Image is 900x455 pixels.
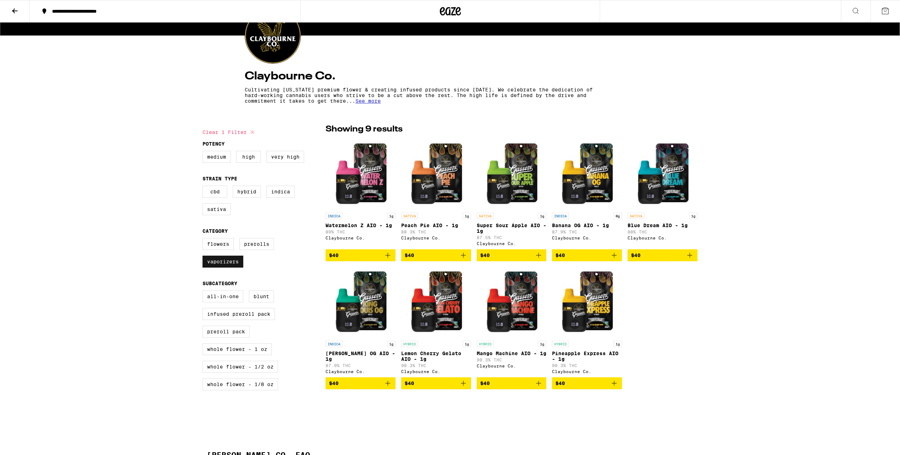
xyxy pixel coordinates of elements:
span: $40 [405,380,414,386]
img: Claybourne Co. - Lemon Cherry Gelato AIO - 1g [401,267,471,337]
label: All-In-One [202,290,243,302]
p: 88% THC [628,230,697,234]
div: Claybourne Co. [552,236,622,240]
div: Claybourne Co. [326,236,396,240]
p: 90.3% THC [552,363,622,368]
img: Claybourne Co. - Blue Dream AIO - 1g [628,139,697,209]
p: Banana OG AIO - 1g [552,223,622,228]
legend: Category [202,228,228,234]
button: Clear 1 filter [202,123,257,141]
a: Open page for King Louis OG AIO - 1g from Claybourne Co. [326,267,396,377]
a: Open page for Watermelon Z AIO - 1g from Claybourne Co. [326,139,396,249]
span: $40 [405,252,414,258]
p: Watermelon Z AIO - 1g [326,223,396,228]
img: Claybourne Co. - King Louis OG AIO - 1g [326,267,396,337]
label: CBD [202,186,227,198]
p: [PERSON_NAME] OG AIO - 1g [326,351,396,362]
div: Claybourne Co. [401,369,471,374]
img: Claybourne Co. - Mango Machine AIO - 1g [477,267,547,337]
img: Claybourne Co. logo [245,8,301,63]
h4: Claybourne Co. [245,71,655,82]
button: Add to bag [477,377,547,389]
label: Vaporizers [202,256,243,268]
label: High [236,151,261,163]
p: INDICA [552,213,569,219]
span: $40 [631,252,641,258]
p: HYBRID [477,341,494,347]
p: 90.3% THC [477,358,547,362]
p: 1g [538,341,546,347]
label: Medium [202,151,231,163]
legend: Strain Type [202,176,237,181]
p: Super Sour Apple AIO - 1g [477,223,547,234]
p: Showing 9 results [326,123,403,135]
p: 87.9% THC [326,363,396,368]
p: 87.5% THC [477,235,547,240]
span: $40 [329,380,339,386]
span: $40 [480,252,490,258]
img: Claybourne Co. - Watermelon Z AIO - 1g [326,139,396,209]
a: Open page for Mango Machine AIO - 1g from Claybourne Co. [477,267,547,377]
label: Whole Flower - 1 oz [202,343,272,355]
div: Claybourne Co. [326,369,396,374]
span: Hi. Need any help? [4,5,51,11]
label: Hybrid [233,186,261,198]
button: Add to bag [401,377,471,389]
label: Whole Flower - 1/2 oz [202,361,278,373]
p: Blue Dream AIO - 1g [628,223,697,228]
div: Claybourne Co. [401,236,471,240]
p: 1g [538,213,546,219]
p: 1g [387,341,396,347]
legend: Subcategory [202,281,237,286]
div: Claybourne Co. [552,369,622,374]
img: Claybourne Co. - Pineapple Express AIO - 1g [552,267,622,337]
label: Sativa [202,203,231,215]
label: Very High [266,151,304,163]
p: 1g [463,341,471,347]
button: Add to bag [552,249,622,261]
p: 87.9% THC [552,230,622,234]
div: Claybourne Co. [477,364,547,368]
button: Add to bag [477,249,547,261]
span: $40 [329,252,339,258]
a: Open page for Super Sour Apple AIO - 1g from Claybourne Co. [477,139,547,249]
p: Mango Machine AIO - 1g [477,351,547,356]
button: Add to bag [401,249,471,261]
p: 0g [613,213,622,219]
div: Claybourne Co. [477,241,547,246]
label: Prerolls [239,238,274,250]
p: Cultivating [US_STATE] premium flower & creating infused products since [DATE]. We celebrate the ... [245,87,593,104]
label: Blunt [249,290,274,302]
label: Flowers [202,238,234,250]
p: SATIVA [477,213,494,219]
p: 90.3% THC [401,363,471,368]
label: Whole Flower - 1/8 oz [202,378,278,390]
legend: Potency [202,141,225,147]
a: Open page for Blue Dream AIO - 1g from Claybourne Co. [628,139,697,249]
p: Pineapple Express AIO - 1g [552,351,622,362]
p: INDICA [326,341,342,347]
p: HYBRID [401,341,418,347]
p: SATIVA [628,213,644,219]
button: Add to bag [628,249,697,261]
button: Add to bag [326,249,396,261]
a: Open page for Pineapple Express AIO - 1g from Claybourne Co. [552,267,622,377]
p: 1g [689,213,697,219]
img: Claybourne Co. - Banana OG AIO - 1g [552,139,622,209]
img: Claybourne Co. - Peach Pie AIO - 1g [401,139,471,209]
p: 89% THC [326,230,396,234]
a: Open page for Peach Pie AIO - 1g from Claybourne Co. [401,139,471,249]
span: $40 [480,380,490,386]
span: $40 [555,380,565,386]
button: Add to bag [326,377,396,389]
span: See more [355,98,381,104]
p: INDICA [326,213,342,219]
p: 88.3% THC [401,230,471,234]
p: 1g [463,213,471,219]
p: 1g [613,341,622,347]
a: Open page for Lemon Cherry Gelato AIO - 1g from Claybourne Co. [401,267,471,377]
p: HYBRID [552,341,569,347]
p: 1g [387,213,396,219]
label: Preroll Pack [202,326,250,338]
p: Lemon Cherry Gelato AIO - 1g [401,351,471,362]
